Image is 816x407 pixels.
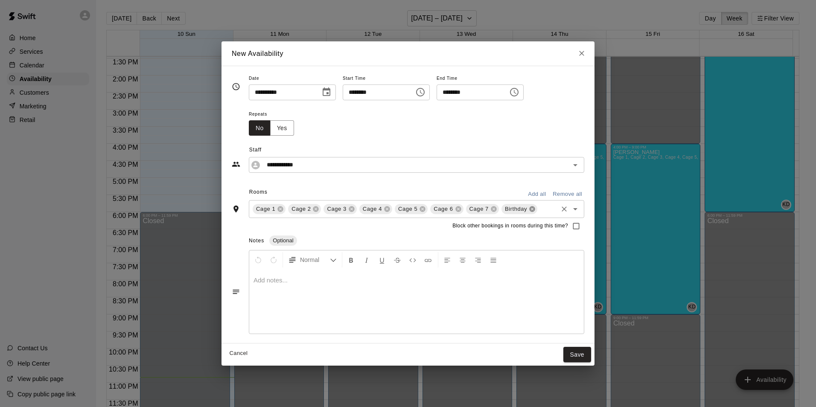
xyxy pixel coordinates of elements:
[506,84,523,101] button: Choose time, selected time is 5:00 PM
[232,288,240,296] svg: Notes
[569,159,581,171] button: Open
[395,205,421,213] span: Cage 5
[225,347,252,360] button: Cancel
[251,252,265,267] button: Undo
[249,238,264,244] span: Notes
[395,204,428,214] div: Cage 5
[359,204,392,214] div: Cage 4
[266,252,281,267] button: Redo
[430,205,456,213] span: Cage 6
[486,252,501,267] button: Justify Align
[269,237,297,244] span: Optional
[437,73,524,84] span: End Time
[455,252,470,267] button: Center Align
[249,120,271,136] button: No
[323,205,350,213] span: Cage 3
[249,120,294,136] div: outlined button group
[232,82,240,91] svg: Timing
[285,252,340,267] button: Formatting Options
[253,205,279,213] span: Cage 1
[249,189,268,195] span: Rooms
[359,252,374,267] button: Format Italics
[501,205,530,213] span: Birthday
[390,252,405,267] button: Format Strikethrough
[563,347,592,363] button: Save
[430,204,463,214] div: Cage 6
[375,252,389,267] button: Format Underline
[574,46,589,61] button: Close
[466,205,492,213] span: Cage 7
[471,252,485,267] button: Right Align
[359,205,385,213] span: Cage 4
[452,222,568,230] span: Block other bookings in rooms during this time?
[501,204,537,214] div: Birthday
[405,252,420,267] button: Insert Code
[288,205,314,213] span: Cage 2
[288,204,321,214] div: Cage 2
[318,84,335,101] button: Choose date, selected date is Aug 13, 2025
[249,73,336,84] span: Date
[232,160,240,169] svg: Staff
[569,203,581,215] button: Open
[558,203,570,215] button: Clear
[551,188,584,201] button: Remove all
[300,256,330,264] span: Normal
[421,252,435,267] button: Insert Link
[232,48,283,59] h6: New Availability
[270,120,294,136] button: Yes
[249,109,301,120] span: Repeats
[323,204,356,214] div: Cage 3
[249,143,584,157] span: Staff
[412,84,429,101] button: Choose time, selected time is 4:00 PM
[523,188,551,201] button: Add all
[440,252,455,267] button: Left Align
[253,204,286,214] div: Cage 1
[466,204,499,214] div: Cage 7
[232,205,240,213] svg: Rooms
[344,252,358,267] button: Format Bold
[343,73,430,84] span: Start Time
